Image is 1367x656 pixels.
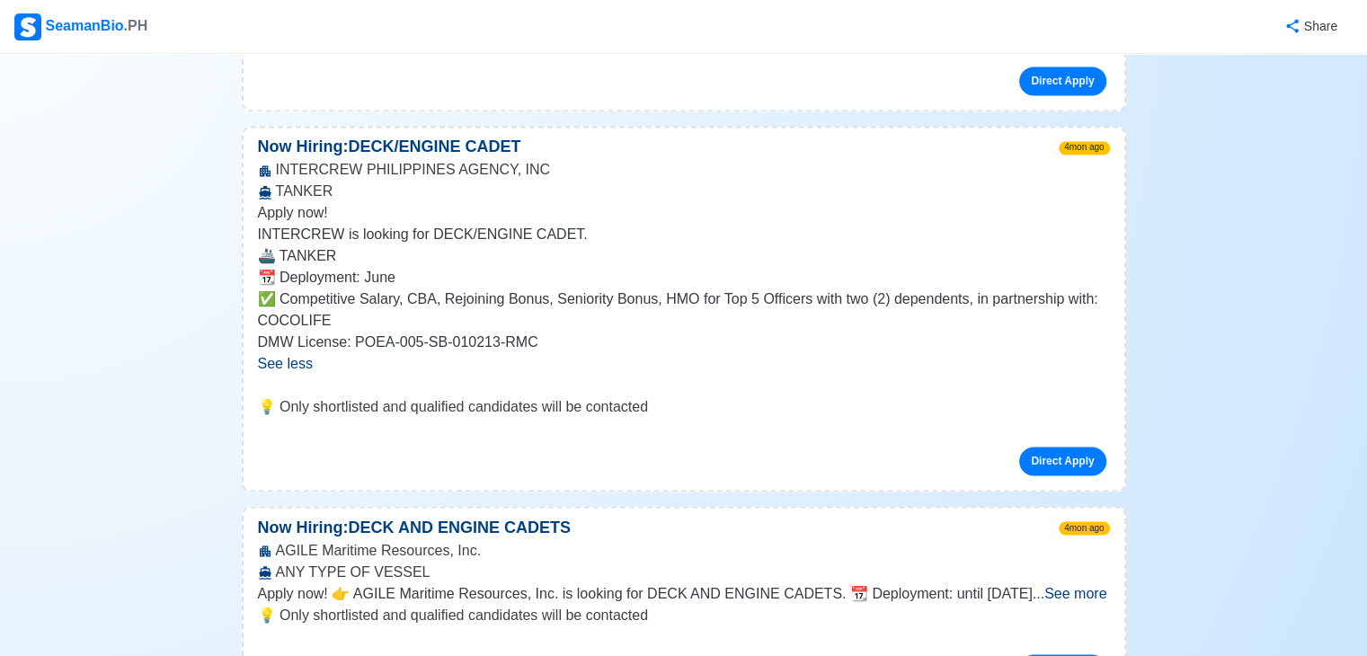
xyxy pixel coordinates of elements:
[1019,447,1105,475] a: Direct Apply
[244,539,1124,582] div: AGILE Maritime Resources, Inc. ANY TYPE OF VESSEL
[1059,521,1109,535] span: 4mon ago
[258,267,1110,288] p: 📆 Deployment: June
[1033,585,1107,600] span: ...
[258,396,1110,418] p: 💡 Only shortlisted and qualified candidates will be contacted
[258,585,1033,600] span: Apply now! 👉 AGILE Maritime Resources, Inc. is looking for DECK AND ENGINE CADETS. 📆 Deployment: ...
[258,332,1110,353] p: DMW License: POEA-005-SB-010213-RMC
[258,224,1110,245] p: INTERCREW is looking for DECK/ENGINE CADET.
[258,356,313,371] span: See less
[14,13,147,40] div: SeamanBio
[258,288,1110,332] p: ✅ Competitive Salary, CBA, Rejoining Bonus, Seniority Bonus, HMO for Top 5 Officers with two (2) ...
[244,159,1124,202] div: INTERCREW PHILIPPINES AGENCY, INC TANKER
[124,18,148,33] span: .PH
[258,202,1110,224] p: Apply now!
[244,515,585,539] p: Now Hiring: DECK AND ENGINE CADETS
[1019,66,1105,95] a: Direct Apply
[1266,9,1353,44] button: Share
[1059,141,1109,155] span: 4mon ago
[244,135,536,159] p: Now Hiring: DECK/ENGINE CADET
[258,245,1110,267] p: 🚢 TANKER
[14,13,41,40] img: Logo
[1044,585,1106,600] span: See more
[258,604,1110,625] p: 💡 Only shortlisted and qualified candidates will be contacted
